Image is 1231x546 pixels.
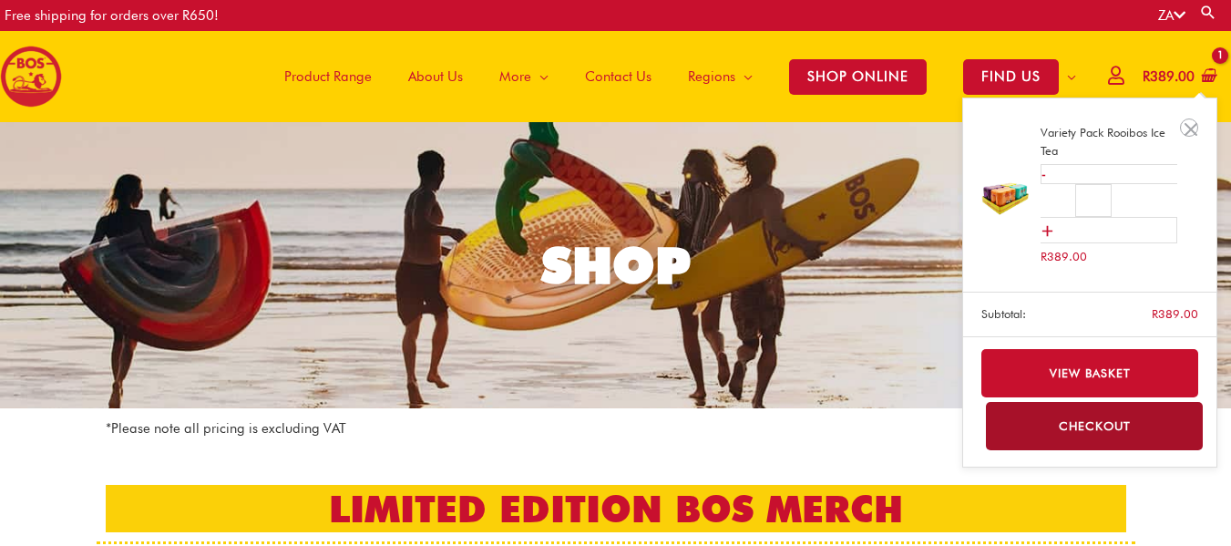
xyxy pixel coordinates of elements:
a: Contact Us [567,31,670,122]
a: + [1041,217,1176,243]
a: Search button [1199,4,1217,21]
span: Contact Us [585,49,651,104]
span: R [1041,249,1047,263]
bdi: 389.00 [1143,68,1195,85]
a: Remove Variety Pack Rooibos Ice Tea from cart [1180,118,1198,137]
bdi: 389.00 [1041,249,1087,263]
strong: Subtotal: [981,304,1068,324]
a: About Us [390,31,481,122]
a: - [1041,164,1176,184]
a: View basket [981,349,1199,397]
a: ZA [1158,7,1185,24]
p: *Please note all pricing is excluding VAT [106,417,1126,440]
a: View Shopping Cart, 1 items [1139,57,1217,98]
h2: LIMITED EDITION BOS MERCH [106,485,1126,532]
span: Product Range [284,49,372,104]
span: R [1152,306,1158,321]
a: Product Range [266,31,390,122]
a: SHOP ONLINE [771,31,945,122]
div: SHOP [541,241,691,291]
span: FIND US [963,59,1059,95]
span: Regions [688,49,735,104]
img: Variety Pack Rooibos Ice Tea [981,171,1030,220]
span: R [1143,68,1150,85]
a: More [481,31,567,122]
nav: Site Navigation [252,31,1094,122]
bdi: 389.00 [1152,306,1198,321]
a: Regions [670,31,771,122]
a: Variety Pack Rooibos Ice Tea [1041,124,1176,160]
span: More [499,49,531,104]
a: Checkout [986,402,1204,450]
span: About Us [408,49,463,104]
span: SHOP ONLINE [789,59,927,95]
input: Product quantity [1075,184,1111,217]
